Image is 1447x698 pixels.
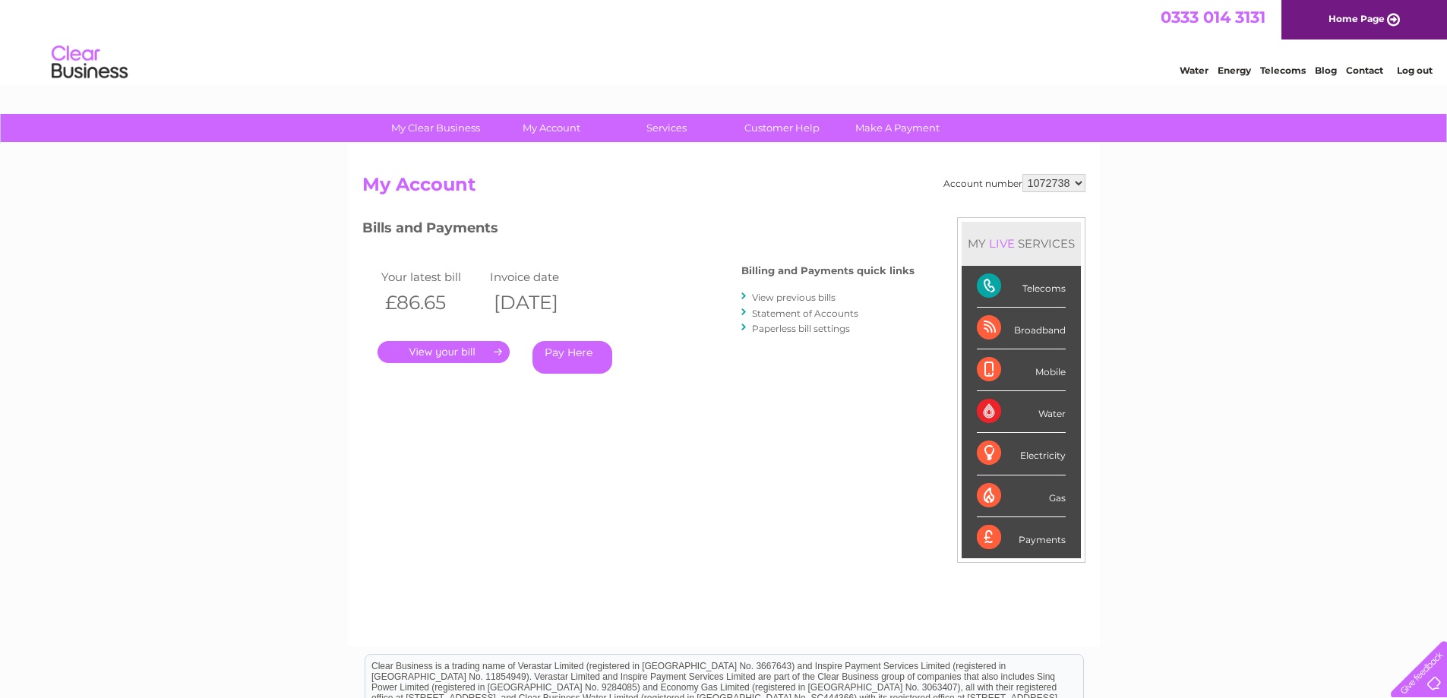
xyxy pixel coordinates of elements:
[1180,65,1208,76] a: Water
[1346,65,1383,76] a: Contact
[51,39,128,86] img: logo.png
[977,349,1066,391] div: Mobile
[977,391,1066,433] div: Water
[962,222,1081,265] div: MY SERVICES
[486,267,596,287] td: Invoice date
[1161,8,1265,27] a: 0333 014 3131
[486,287,596,318] th: [DATE]
[1315,65,1337,76] a: Blog
[719,114,845,142] a: Customer Help
[1260,65,1306,76] a: Telecoms
[986,236,1018,251] div: LIVE
[362,174,1085,203] h2: My Account
[378,287,487,318] th: £86.65
[365,8,1083,74] div: Clear Business is a trading name of Verastar Limited (registered in [GEOGRAPHIC_DATA] No. 3667643...
[977,266,1066,308] div: Telecoms
[1397,65,1433,76] a: Log out
[752,292,836,303] a: View previous bills
[373,114,498,142] a: My Clear Business
[1218,65,1251,76] a: Energy
[752,308,858,319] a: Statement of Accounts
[943,174,1085,192] div: Account number
[752,323,850,334] a: Paperless bill settings
[488,114,614,142] a: My Account
[977,475,1066,517] div: Gas
[741,265,915,276] h4: Billing and Payments quick links
[362,217,915,244] h3: Bills and Payments
[977,433,1066,475] div: Electricity
[977,517,1066,558] div: Payments
[378,341,510,363] a: .
[532,341,612,374] a: Pay Here
[977,308,1066,349] div: Broadband
[378,267,487,287] td: Your latest bill
[604,114,729,142] a: Services
[835,114,960,142] a: Make A Payment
